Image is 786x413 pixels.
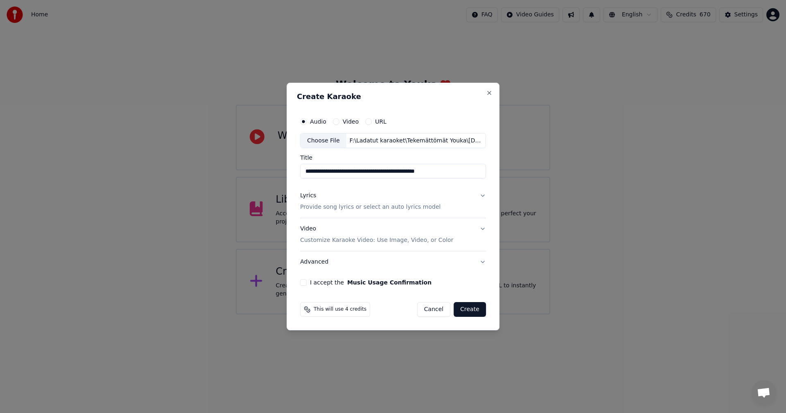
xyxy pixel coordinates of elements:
[343,119,359,124] label: Video
[347,280,431,285] button: I accept the
[375,119,386,124] label: URL
[454,302,486,317] button: Create
[417,302,450,317] button: Cancel
[346,137,486,145] div: F:\Ladatut karaoket\Tekemättömät Youka\[DEMOGRAPHIC_DATA] naislaulajia\Ei aina käy niin (You only...
[300,185,486,218] button: LyricsProvide song lyrics or select an auto lyrics model
[300,251,486,273] button: Advanced
[300,192,316,200] div: Lyrics
[300,155,486,161] label: Title
[310,280,431,285] label: I accept the
[310,119,326,124] label: Audio
[297,93,489,100] h2: Create Karaoke
[300,133,346,148] div: Choose File
[300,225,453,245] div: Video
[300,219,486,251] button: VideoCustomize Karaoke Video: Use Image, Video, or Color
[300,203,440,212] p: Provide song lyrics or select an auto lyrics model
[314,306,366,313] span: This will use 4 credits
[300,236,453,244] p: Customize Karaoke Video: Use Image, Video, or Color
